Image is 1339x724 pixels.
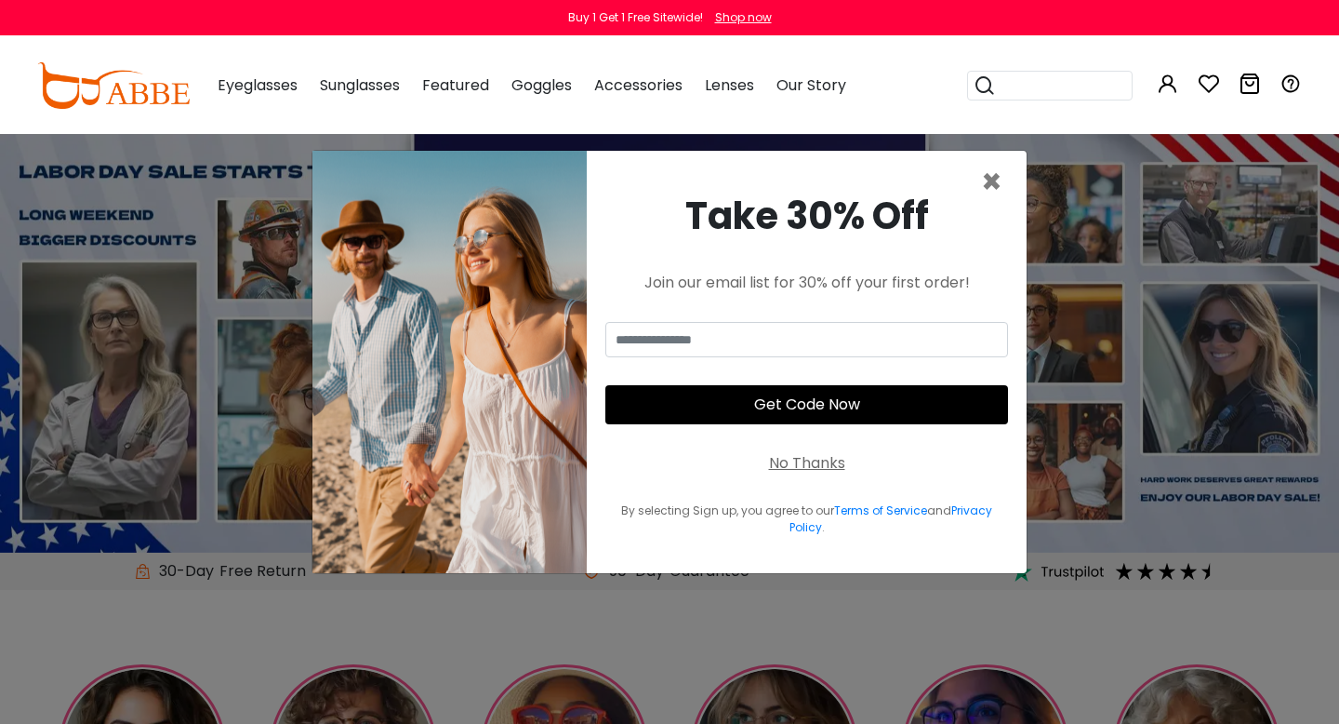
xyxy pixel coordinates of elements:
div: Take 30% Off [605,188,1008,244]
span: × [981,158,1002,206]
span: Lenses [705,74,754,96]
a: Terms of Service [834,503,927,518]
div: By selecting Sign up, you agree to our and . [605,503,1008,536]
span: Eyeglasses [218,74,298,96]
div: Shop now [715,9,772,26]
img: abbeglasses.com [37,62,190,109]
div: Buy 1 Get 1 Free Sitewide! [568,9,703,26]
a: Shop now [706,9,772,25]
button: Close [981,166,1002,199]
div: No Thanks [769,452,845,475]
span: Sunglasses [320,74,400,96]
a: Privacy Policy [789,503,993,535]
div: Join our email list for 30% off your first order! [605,272,1008,294]
button: Get Code Now [605,385,1008,424]
span: Our Story [776,74,846,96]
span: Featured [422,74,489,96]
span: Goggles [511,74,572,96]
img: welcome [312,151,587,573]
span: Accessories [594,74,683,96]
